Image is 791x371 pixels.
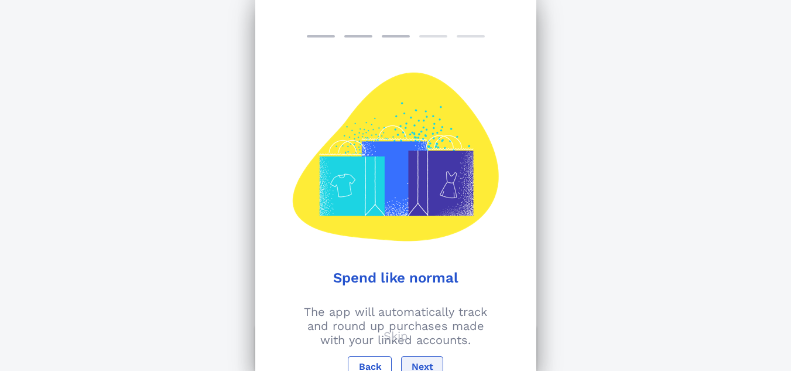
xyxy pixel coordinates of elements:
[272,270,520,286] h1: Spend like normal
[383,329,408,343] p: Skip
[262,305,529,347] p: The app will automatically track and round up purchases made with your linked accounts.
